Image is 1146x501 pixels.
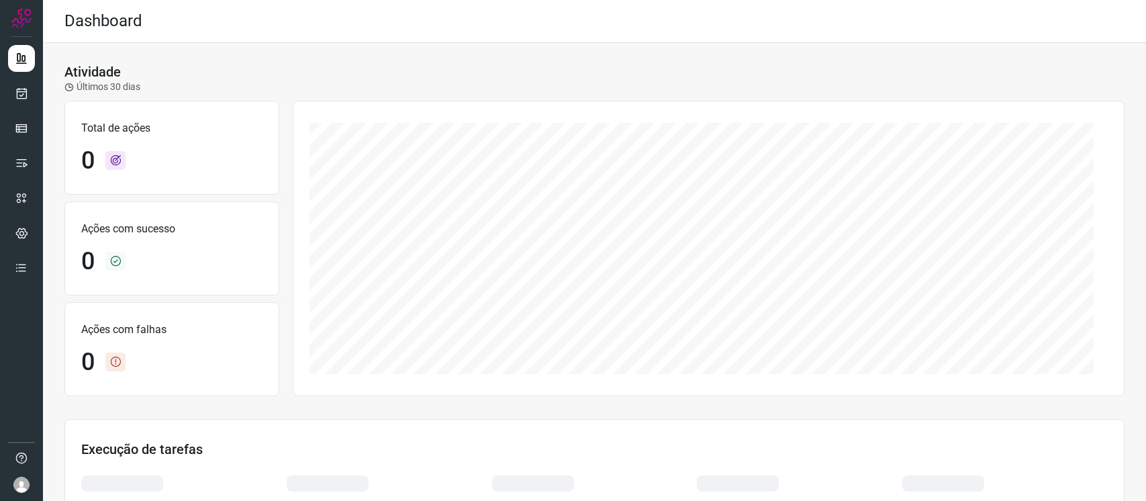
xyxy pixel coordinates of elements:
[64,11,142,31] h2: Dashboard
[81,247,95,276] h1: 0
[81,221,262,237] p: Ações com sucesso
[13,477,30,493] img: avatar-user-boy.jpg
[11,8,32,28] img: Logo
[64,80,140,94] p: Últimos 30 dias
[81,146,95,175] h1: 0
[81,322,262,338] p: Ações com falhas
[64,64,121,80] h3: Atividade
[81,348,95,377] h1: 0
[81,120,262,136] p: Total de ações
[81,441,1108,457] h3: Execução de tarefas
